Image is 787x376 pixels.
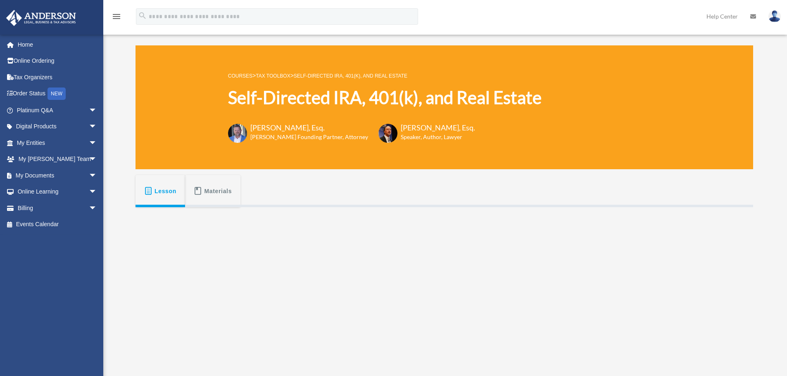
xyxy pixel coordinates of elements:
[6,200,109,216] a: Billingarrow_drop_down
[6,184,109,200] a: Online Learningarrow_drop_down
[228,124,247,143] img: Toby-circle-head.png
[6,69,109,85] a: Tax Organizers
[89,102,105,119] span: arrow_drop_down
[204,184,232,199] span: Materials
[6,167,109,184] a: My Documentsarrow_drop_down
[228,85,542,110] h1: Self-Directed IRA, 401(k), and Real Estate
[4,10,78,26] img: Anderson Advisors Platinum Portal
[256,73,290,79] a: Tax Toolbox
[6,85,109,102] a: Order StatusNEW
[6,53,109,69] a: Online Ordering
[48,87,66,100] div: NEW
[250,123,368,133] h3: [PERSON_NAME], Esq.
[768,10,781,22] img: User Pic
[228,73,252,79] a: COURSES
[89,118,105,135] span: arrow_drop_down
[89,151,105,168] span: arrow_drop_down
[6,135,109,151] a: My Entitiesarrow_drop_down
[155,184,176,199] span: Lesson
[112,12,121,21] i: menu
[138,11,147,20] i: search
[6,216,109,233] a: Events Calendar
[6,118,109,135] a: Digital Productsarrow_drop_down
[89,200,105,217] span: arrow_drop_down
[89,135,105,151] span: arrow_drop_down
[6,102,109,118] a: Platinum Q&Aarrow_drop_down
[401,133,465,141] h6: Speaker, Author, Lawyer
[250,133,368,141] h6: [PERSON_NAME] Founding Partner, Attorney
[6,151,109,168] a: My [PERSON_NAME] Teamarrow_drop_down
[112,14,121,21] a: menu
[378,124,397,143] img: Scott-Estill-Headshot.png
[89,167,105,184] span: arrow_drop_down
[294,73,407,79] a: Self-Directed IRA, 401(k), and Real Estate
[228,71,542,81] p: > >
[89,184,105,201] span: arrow_drop_down
[401,123,475,133] h3: [PERSON_NAME], Esq.
[6,36,109,53] a: Home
